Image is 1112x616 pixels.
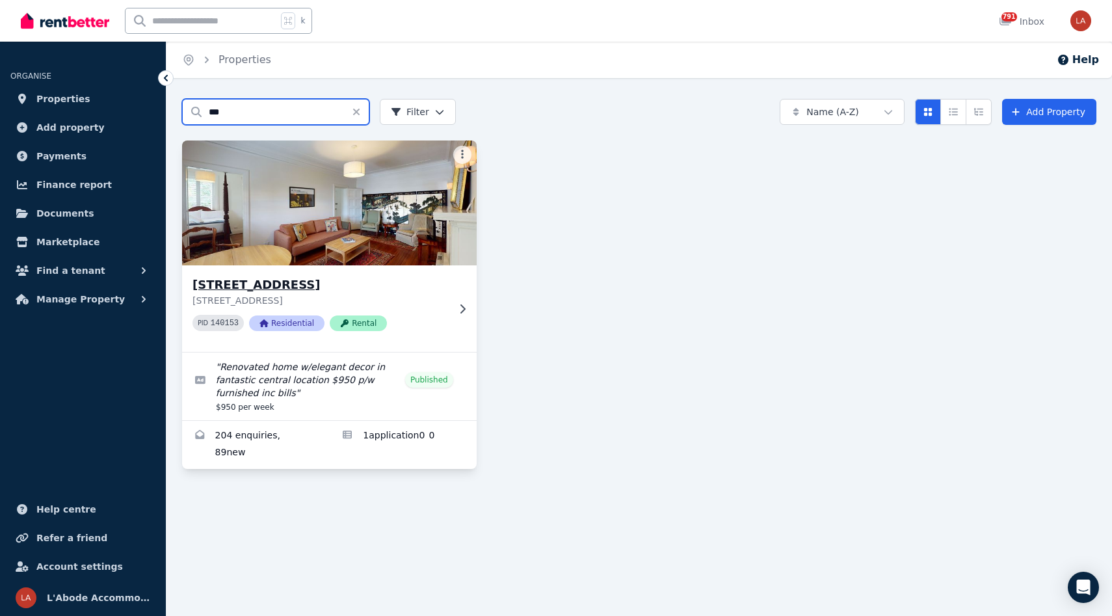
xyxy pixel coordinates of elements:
[21,11,109,31] img: RentBetter
[10,114,155,141] a: Add property
[36,263,105,278] span: Find a tenant
[10,554,155,580] a: Account settings
[999,15,1044,28] div: Inbox
[36,120,105,135] span: Add property
[166,42,287,78] nav: Breadcrumb
[36,148,86,164] span: Payments
[391,105,429,118] span: Filter
[1068,572,1099,603] div: Open Intercom Messenger
[806,105,859,118] span: Name (A-Z)
[300,16,305,26] span: k
[351,99,369,125] button: Clear search
[192,294,448,307] p: [STREET_ADDRESS]
[36,502,96,517] span: Help centre
[182,353,477,420] a: Edit listing: Renovated home w/elegant decor in fantastic central location $950 p/w furnished inc...
[36,234,99,250] span: Marketplace
[36,530,107,546] span: Refer a friend
[175,137,484,269] img: 10/166 New South Head Road,, Woollahra
[10,258,155,284] button: Find a tenant
[915,99,941,125] button: Card view
[1001,12,1017,21] span: 791
[330,315,387,331] span: Rental
[10,229,155,255] a: Marketplace
[47,590,150,606] span: L'Abode Accommodation Specialist
[780,99,905,125] button: Name (A-Z)
[915,99,992,125] div: View options
[380,99,456,125] button: Filter
[10,200,155,226] a: Documents
[1070,10,1091,31] img: L'Abode Accommodation Specialist
[16,587,36,608] img: L'Abode Accommodation Specialist
[10,496,155,522] a: Help centre
[36,91,90,107] span: Properties
[10,172,155,198] a: Finance report
[10,86,155,112] a: Properties
[36,559,123,574] span: Account settings
[36,177,112,193] span: Finance report
[211,319,239,328] code: 140153
[966,99,992,125] button: Expanded list view
[1002,99,1096,125] a: Add Property
[1057,52,1099,68] button: Help
[192,276,448,294] h3: [STREET_ADDRESS]
[182,421,329,469] a: Enquiries for 10/166 New South Head Road,, Woollahra
[10,525,155,551] a: Refer a friend
[10,286,155,312] button: Manage Property
[249,315,324,331] span: Residential
[36,291,125,307] span: Manage Property
[10,143,155,169] a: Payments
[453,146,471,164] button: More options
[36,206,94,221] span: Documents
[198,319,208,327] small: PID
[10,72,51,81] span: ORGANISE
[218,53,271,66] a: Properties
[940,99,966,125] button: Compact list view
[182,141,477,352] a: 10/166 New South Head Road,, Woollahra[STREET_ADDRESS][STREET_ADDRESS]PID 140153ResidentialRental
[329,421,476,469] a: Applications for 10/166 New South Head Road,, Woollahra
